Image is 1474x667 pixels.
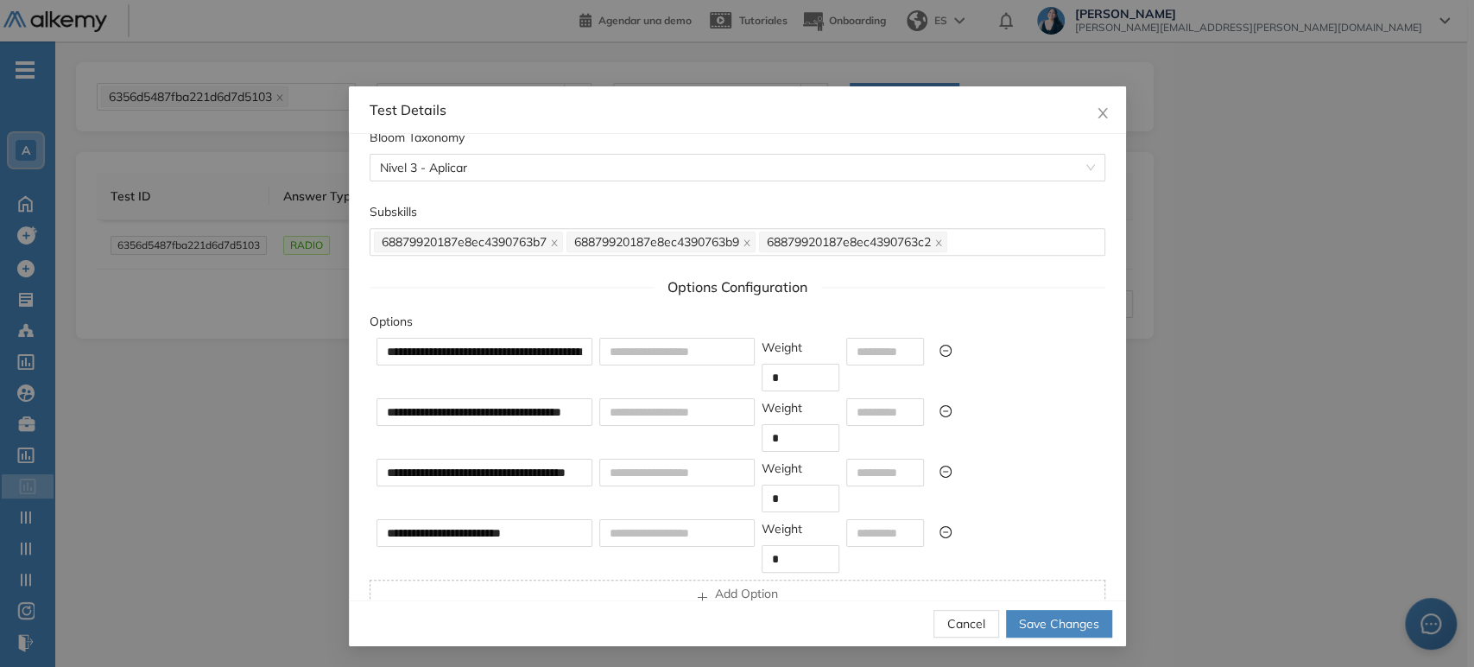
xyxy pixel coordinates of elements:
[382,232,547,251] span: 68879920187e8ec4390763b7
[947,614,985,633] span: Cancel
[715,584,778,603] span: Add Option
[1006,610,1112,638] button: Save Changes
[743,238,751,247] span: close
[566,232,756,252] span: 68879920187e8ec4390763b9
[759,232,947,252] span: 68879920187e8ec4390763c2
[939,526,952,538] span: minus-circle
[762,519,802,538] label: Weight
[762,338,802,357] label: Weight
[1019,614,1099,633] span: Save Changes
[574,232,739,251] span: 68879920187e8ec4390763b9
[762,546,838,572] input: Weight
[939,405,952,417] span: minus-circle
[370,128,465,147] label: Bloom Taxonomy
[762,398,802,417] label: Weight
[951,232,954,252] input: Subskills
[696,589,708,603] span: plus
[370,202,417,221] label: Subskills
[380,155,1095,181] span: Nivel 3 - Aplicar
[939,466,952,478] span: minus-circle
[654,276,821,298] span: Options Configuration
[550,238,559,247] span: close
[762,425,838,451] input: Weight
[934,238,943,247] span: close
[939,345,952,357] span: minus-circle
[762,365,838,391] input: Weight
[374,232,563,252] span: 68879920187e8ec4390763b7
[370,580,1105,607] button: plusAdd Option
[370,312,413,331] label: Options
[370,100,1105,119] div: Test Details
[762,486,838,511] input: Weight
[1079,86,1126,133] button: Close
[762,459,802,478] label: Weight
[933,610,999,638] button: Cancel
[1096,106,1110,120] span: close
[767,232,931,251] span: 68879920187e8ec4390763c2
